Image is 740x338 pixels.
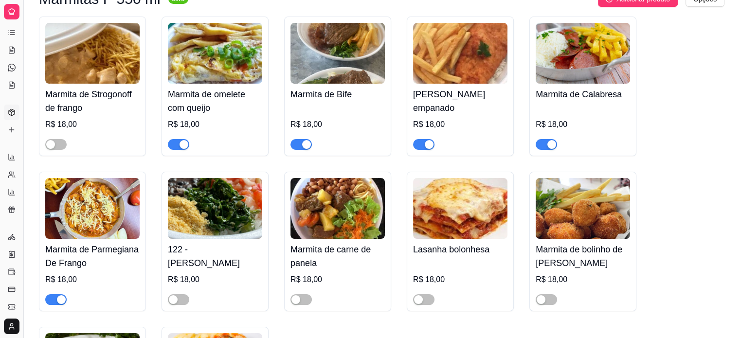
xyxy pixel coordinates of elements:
img: product-image [168,178,262,239]
h4: Marmita de omelete com queijo [168,88,262,115]
div: R$ 18,00 [290,119,385,130]
div: R$ 18,00 [45,119,140,130]
h4: Marmita de carne de panela [290,243,385,270]
img: product-image [45,23,140,84]
h4: Lasanha bolonhesa [413,243,507,256]
img: product-image [45,178,140,239]
h4: 122 - [PERSON_NAME] [168,243,262,270]
img: product-image [290,23,385,84]
h4: Marmita de Calabresa [536,88,630,101]
img: product-image [413,23,507,84]
img: product-image [413,178,507,239]
div: R$ 18,00 [168,119,262,130]
div: R$ 18,00 [168,274,262,285]
div: R$ 18,00 [45,274,140,285]
h4: Marmita de Parmegiana De Frango [45,243,140,270]
div: R$ 18,00 [290,274,385,285]
img: product-image [536,23,630,84]
img: product-image [536,178,630,239]
div: R$ 18,00 [413,119,507,130]
div: R$ 18,00 [536,274,630,285]
div: R$ 18,00 [413,274,507,285]
h4: Marmita de bolinho de [PERSON_NAME] [536,243,630,270]
h4: Marmita de Bife [290,88,385,101]
h4: [PERSON_NAME] empanado [413,88,507,115]
img: product-image [168,23,262,84]
div: R$ 18,00 [536,119,630,130]
img: product-image [290,178,385,239]
h4: Marmita de Strogonoff de frango [45,88,140,115]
